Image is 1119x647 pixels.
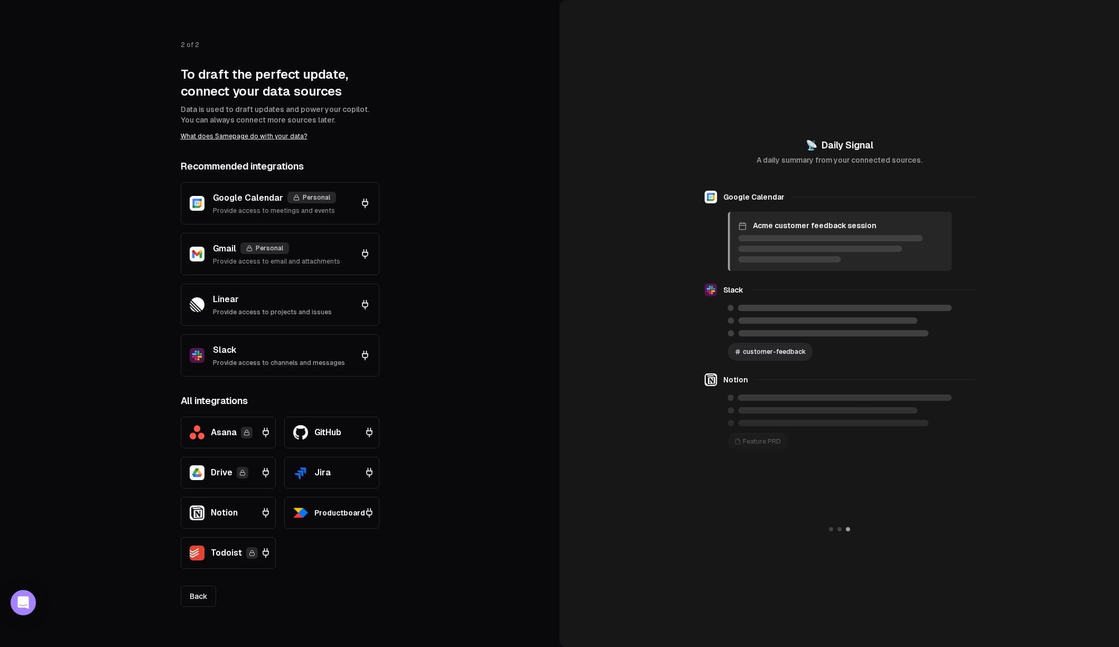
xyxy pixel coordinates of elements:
p: A daily summary from your connected sources. [757,155,922,165]
img: Productboard [293,505,308,520]
span: Productboard [314,508,365,518]
span: Notion [211,507,238,519]
h2: Daily Signal [757,138,922,153]
h2: All integrations [181,393,379,408]
img: GitHub [293,425,308,439]
img: Asana [190,425,204,439]
a: Back [181,586,216,607]
span: Google Calendar [723,192,785,202]
img: Slack [190,348,204,363]
p: Slack [213,344,345,357]
h2: Recommended integrations [181,159,379,174]
img: Google Drive [190,465,204,480]
p: Linear [213,293,332,306]
div: Acme customer feedback session [738,220,943,231]
span: Gmail [213,243,236,254]
div: customer-feedback [728,343,813,361]
div: Open Intercom Messenger [11,590,36,615]
div: Personal [240,242,289,254]
img: Linear [190,297,204,312]
p: Provide access to email and attachments [213,257,340,266]
button: GitHubGitHub [284,417,379,448]
button: TodoistTodoist [181,537,276,569]
span: Todoist [211,547,242,559]
img: Slack [704,284,717,296]
button: Google CalendarGoogle CalendarPersonalProvide access to meetings and events [181,182,379,224]
img: Google Calendar [190,196,204,211]
img: Todoist [190,546,204,560]
span: Notion [723,374,748,385]
div: Feature PRD [728,433,788,451]
span: Jira [314,466,331,479]
img: Google Calendar [704,191,717,203]
p: Provide access to channels and messages [213,359,345,367]
img: Jira [293,465,308,480]
span: Drive [211,466,232,479]
button: Google DriveDrive [181,457,276,489]
button: NotionNotion [181,497,276,529]
p: 2 of 2 [181,41,379,49]
button: LinearLinearProvide access to projects and issues [181,284,379,326]
p: Provide access to projects and issues [213,308,332,316]
img: Notion [190,505,204,520]
p: Provide access to meetings and events [213,207,336,215]
span: Google Calendar [213,193,283,203]
img: Gmail [190,247,204,261]
img: Notion [704,373,717,386]
span: GitHub [314,426,341,439]
a: What does Samepage do with your data? [181,133,307,140]
button: ProductboardProductboard [284,497,379,529]
button: GmailGmailPersonalProvide access to email and attachments [181,233,379,275]
span: 📡 [806,139,817,151]
div: Personal [287,192,336,203]
span: Slack [723,285,743,295]
button: SlackSlackProvide access to channels and messages [181,334,379,377]
span: Asana [211,426,237,439]
h1: To draft the perfect update, connect your data sources [181,66,379,100]
p: Data is used to draft updates and power your copilot. You can always connect more sources later. [181,104,379,125]
button: AsanaAsana [181,417,276,448]
button: JiraJira [284,457,379,489]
